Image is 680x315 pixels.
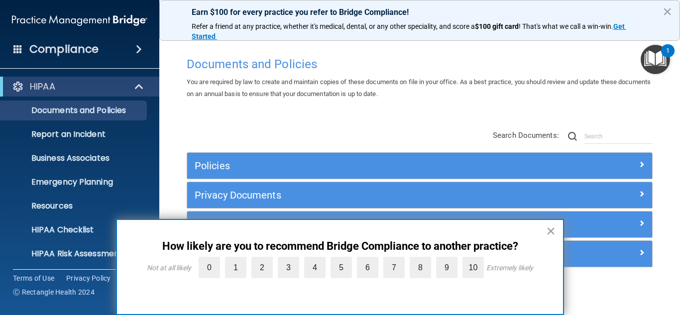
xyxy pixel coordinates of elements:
input: Search [584,129,653,144]
h5: Privacy Documents [195,190,529,201]
p: Business Associates [6,153,142,163]
div: Extremely likely [486,264,533,272]
span: You are required by law to create and maintain copies of these documents on file in your office. ... [187,78,651,98]
label: 6 [357,257,378,278]
label: 10 [462,257,484,278]
label: 7 [383,257,405,278]
label: 2 [251,257,273,278]
button: Close [663,3,672,19]
a: Terms of Use [13,273,54,283]
span: Search Documents: [493,131,559,140]
p: HIPAA Checklist [6,225,142,235]
button: Close [546,223,556,239]
p: How likely are you to recommend Bridge Compliance to another practice? [137,240,543,253]
a: Privacy Policy [66,273,111,283]
img: ic-search.3b580494.png [568,132,577,141]
label: 5 [331,257,352,278]
strong: $100 gift card [475,22,519,30]
p: Report an Incident [6,129,142,139]
p: Earn $100 for every practice you refer to Bridge Compliance! [192,7,648,17]
div: 1 [666,51,670,64]
p: Emergency Planning [6,177,142,187]
span: Ⓒ Rectangle Health 2024 [13,287,95,297]
label: 8 [410,257,431,278]
label: 9 [436,257,457,278]
label: 4 [304,257,326,278]
span: Refer a friend at any practice, whether it's medical, dental, or any other speciality, and score a [192,22,475,30]
label: 3 [278,257,299,278]
p: HIPAA Risk Assessment [6,249,142,259]
label: 0 [199,257,220,278]
span: ! That's what we call a win-win. [519,22,613,30]
button: Open Resource Center, 1 new notification [641,45,670,74]
h4: Documents and Policies [187,58,653,71]
strong: Get Started [192,22,626,40]
p: Resources [6,201,142,211]
img: PMB logo [12,10,147,30]
label: 1 [225,257,246,278]
h4: Compliance [29,42,99,56]
p: Documents and Policies [6,105,142,115]
h5: Policies [195,160,529,171]
p: HIPAA [30,81,55,93]
div: Not at all likely [147,264,191,272]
